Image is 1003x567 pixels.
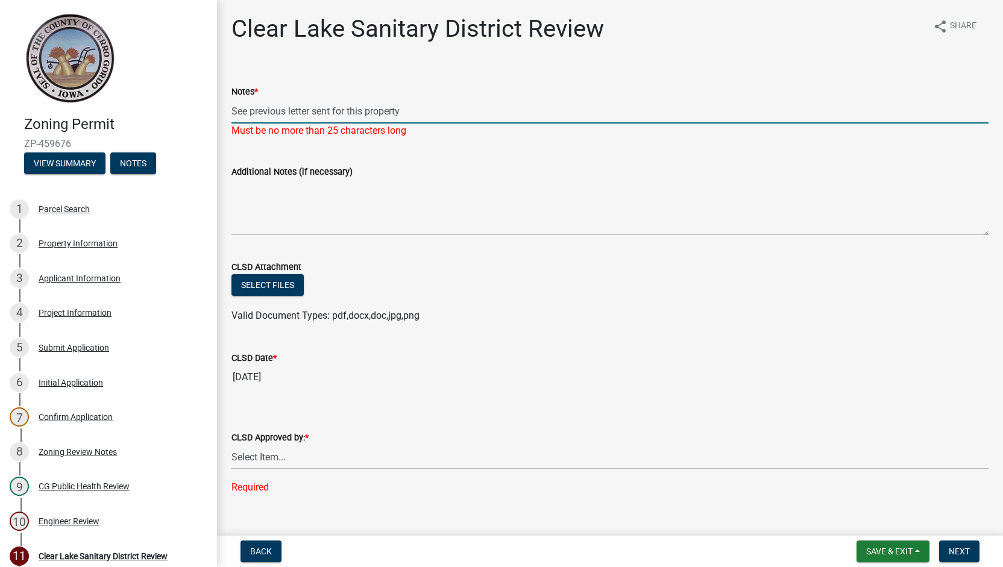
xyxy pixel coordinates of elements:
[241,540,281,562] button: Back
[866,547,913,556] span: Save & Exit
[39,343,109,352] div: Submit Application
[10,407,29,427] div: 7
[110,159,156,169] wm-modal-confirm: Notes
[39,239,118,248] div: Property Information
[10,442,29,462] div: 8
[110,152,156,174] button: Notes
[39,274,121,283] div: Applicant Information
[10,477,29,496] div: 9
[39,482,130,490] div: CG Public Health Review
[24,152,105,174] button: View Summary
[949,547,970,556] span: Next
[10,547,29,566] div: 11
[10,373,29,392] div: 6
[857,540,929,562] button: Save & Exit
[231,124,989,138] div: Must be no more than 25 characters long
[231,263,301,272] label: CLSD Attachment
[39,552,168,560] div: Clear Lake Sanitary District Review
[10,199,29,219] div: 1
[933,19,948,34] i: share
[10,338,29,357] div: 5
[231,168,353,177] label: Additional Notes (if necessary)
[39,378,103,387] div: Initial Application
[231,14,604,43] h1: Clear Lake Sanitary District Review
[231,434,309,442] label: CLSD Approved by:
[39,517,99,525] div: Engineer Review
[10,234,29,253] div: 2
[250,547,272,556] span: Back
[231,88,258,96] label: Notes
[24,116,207,133] h4: Zoning Permit
[24,159,105,169] wm-modal-confirm: Summary
[24,13,115,103] img: Cerro Gordo County, Iowa
[231,480,989,495] div: Required
[39,309,112,317] div: Project Information
[39,205,90,213] div: Parcel Search
[24,138,193,149] span: ZP-459676
[923,14,986,38] button: shareShare
[10,303,29,322] div: 4
[39,413,113,421] div: Confirm Application
[39,448,117,456] div: Zoning Review Notes
[10,512,29,531] div: 10
[10,269,29,288] div: 3
[939,540,979,562] button: Next
[231,310,420,321] span: Valid Document Types: pdf,docx,doc,jpg,png
[231,354,277,363] label: CLSD Date
[231,274,304,296] button: Select files
[950,19,976,34] span: Share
